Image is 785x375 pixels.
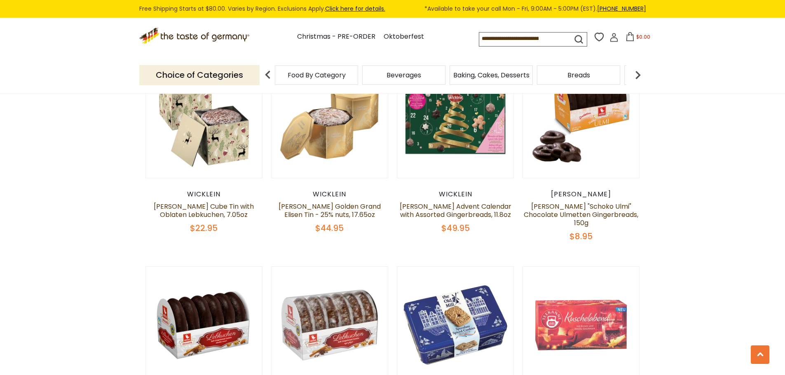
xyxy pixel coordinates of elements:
[630,67,646,83] img: next arrow
[397,190,514,198] div: Wicklein
[325,5,385,13] a: Click here for details.
[620,32,655,44] button: $0.00
[400,202,511,219] a: [PERSON_NAME] Advent Calendar with Assorted Gingerbreads, 11.8oz
[315,222,344,234] span: $44.95
[569,231,593,242] span: $8.95
[397,61,514,178] img: Wicklein Advent Calendar with Assorted Gingerbreads, 11.8oz
[297,31,375,42] a: Christmas - PRE-ORDER
[145,190,263,198] div: Wicklein
[524,202,638,228] a: [PERSON_NAME] "Schoko Ulmi" Chocolate Ulmetten Gingerbreads, 150g
[523,190,640,198] div: [PERSON_NAME]
[441,222,470,234] span: $49.95
[146,61,262,178] img: Wicklein Cube Tin with Oblaten Lebkuchen, 7.05oz
[139,65,260,85] p: Choice of Categories
[279,202,381,219] a: [PERSON_NAME] Golden Grand Elisen Tin - 25% nuts, 17.65oz
[597,5,646,13] a: [PHONE_NUMBER]
[453,72,530,78] a: Baking, Cakes, Desserts
[387,72,421,78] a: Beverages
[424,4,646,14] span: *Available to take your call Mon - Fri, 9:00AM - 5:00PM (EST).
[288,72,346,78] a: Food By Category
[523,61,640,178] img: Weiss "Schoko Ulmi" Chocolate Ulmetten Gingerbreads, 150g
[154,202,254,219] a: [PERSON_NAME] Cube Tin with Oblaten Lebkuchen, 7.05oz
[190,222,218,234] span: $22.95
[636,33,650,40] span: $0.00
[272,61,388,178] img: Wicklein Golden Grand Elisen Tin - 25% nuts, 17.65oz
[271,190,389,198] div: Wicklein
[567,72,590,78] a: Breads
[384,31,424,42] a: Oktoberfest
[139,4,646,14] div: Free Shipping Starts at $80.00. Varies by Region. Exclusions Apply.
[260,67,276,83] img: previous arrow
